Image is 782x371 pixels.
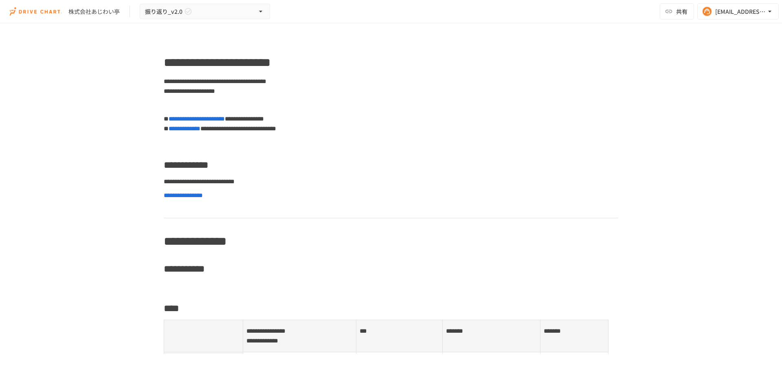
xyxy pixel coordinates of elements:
span: 共有 [676,7,688,16]
button: 共有 [660,3,694,20]
img: i9VDDS9JuLRLX3JIUyK59LcYp6Y9cayLPHs4hOxMB9W [10,5,62,18]
span: 振り返り_v2.0 [145,7,182,17]
div: 株式会社あじわい亭 [68,7,120,16]
button: [EMAIL_ADDRESS][DOMAIN_NAME] [697,3,779,20]
button: 振り返り_v2.0 [140,4,270,20]
div: [EMAIL_ADDRESS][DOMAIN_NAME] [715,7,766,17]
